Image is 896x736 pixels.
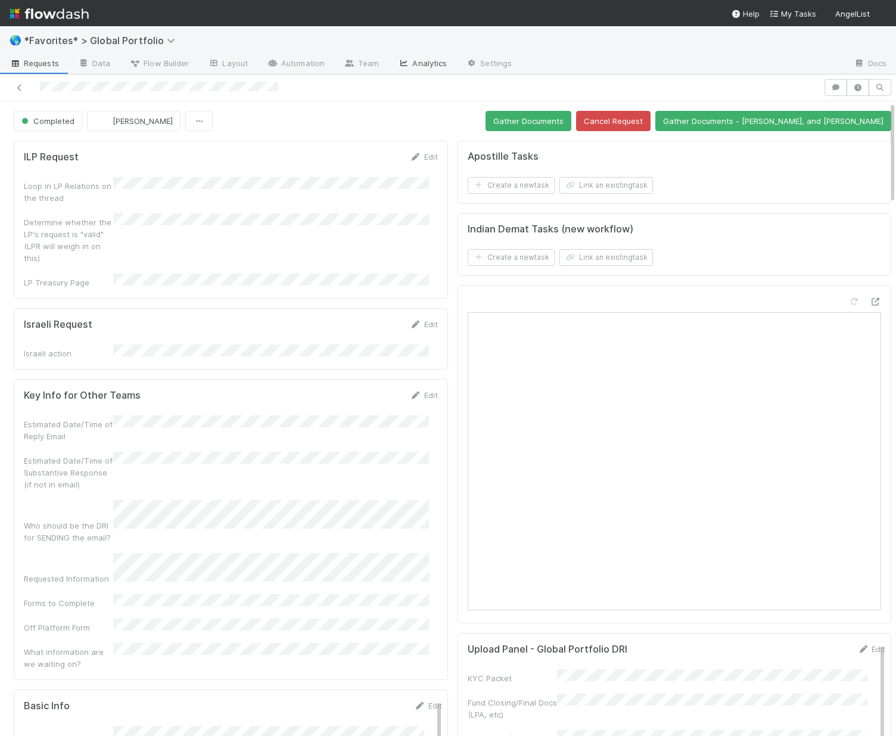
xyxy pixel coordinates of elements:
[559,249,653,266] button: Link an existingtask
[655,111,891,131] button: Gather Documents - [PERSON_NAME], and [PERSON_NAME]
[576,111,651,131] button: Cancel Request
[468,223,633,235] h5: Indian Demat Tasks (new workflow)
[10,35,21,45] span: 🌎
[24,151,79,163] h5: ILP Request
[410,319,438,329] a: Edit
[129,57,189,69] span: Flow Builder
[257,55,334,74] a: Automation
[468,177,555,194] button: Create a newtask
[97,115,109,127] img: avatar_5bf5c33b-3139-4939-a495-cbf9fc6ebf7e.png
[24,390,141,402] h5: Key Info for Other Teams
[414,701,442,710] a: Edit
[24,216,113,264] div: Determine whether the LP's request is "valid" (LPR will weigh in on this)
[468,151,539,163] h5: Apostille Tasks
[24,622,113,633] div: Off Platform Form
[769,9,816,18] span: My Tasks
[410,390,438,400] a: Edit
[198,55,257,74] a: Layout
[24,35,181,46] span: *Favorites* > Global Portfolio
[731,8,760,20] div: Help
[559,177,653,194] button: Link an existingtask
[10,57,59,69] span: Requests
[19,116,74,126] span: Completed
[486,111,571,131] button: Gather Documents
[769,8,816,20] a: My Tasks
[456,55,521,74] a: Settings
[844,55,896,74] a: Docs
[24,455,113,490] div: Estimated Date/Time of Substantive Response (if not in email)
[334,55,388,74] a: Team
[24,700,70,712] h5: Basic Info
[24,646,113,670] div: What information are we waiting on?
[24,418,113,442] div: Estimated Date/Time of Reply Email
[14,111,82,131] button: Completed
[24,597,113,609] div: Forms to Complete
[24,347,113,359] div: Israeli action
[87,111,181,131] button: [PERSON_NAME]
[388,55,456,74] a: Analytics
[10,4,89,24] img: logo-inverted-e16ddd16eac7371096b0.svg
[24,520,113,544] div: Who should be the DRI for SENDING the email?
[24,319,92,331] h5: Israeli Request
[857,644,885,654] a: Edit
[120,55,198,74] a: Flow Builder
[24,277,113,288] div: LP Treasury Page
[69,55,120,74] a: Data
[24,573,113,585] div: Requested Information
[835,9,870,18] span: AngelList
[468,697,557,721] div: Fund Closing/Final Docs (LPA, etc)
[468,249,555,266] button: Create a newtask
[875,8,886,20] img: avatar_5bf5c33b-3139-4939-a495-cbf9fc6ebf7e.png
[468,672,557,684] div: KYC Packet
[468,644,627,656] h5: Upload Panel - Global Portfolio DRI
[24,180,113,204] div: Loop in LP Relations on the thread
[113,116,173,126] span: [PERSON_NAME]
[410,152,438,162] a: Edit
